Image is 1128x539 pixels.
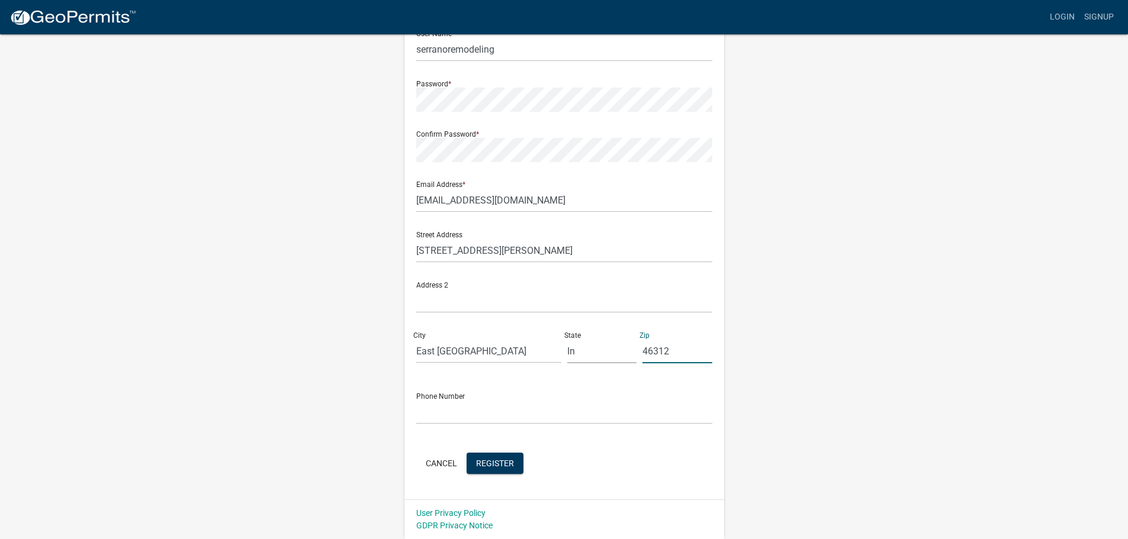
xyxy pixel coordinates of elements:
a: Login [1045,6,1079,28]
button: Register [467,453,523,474]
a: GDPR Privacy Notice [416,521,493,530]
a: User Privacy Policy [416,508,486,518]
a: Signup [1079,6,1119,28]
span: Register [476,458,514,467]
button: Cancel [416,453,467,474]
